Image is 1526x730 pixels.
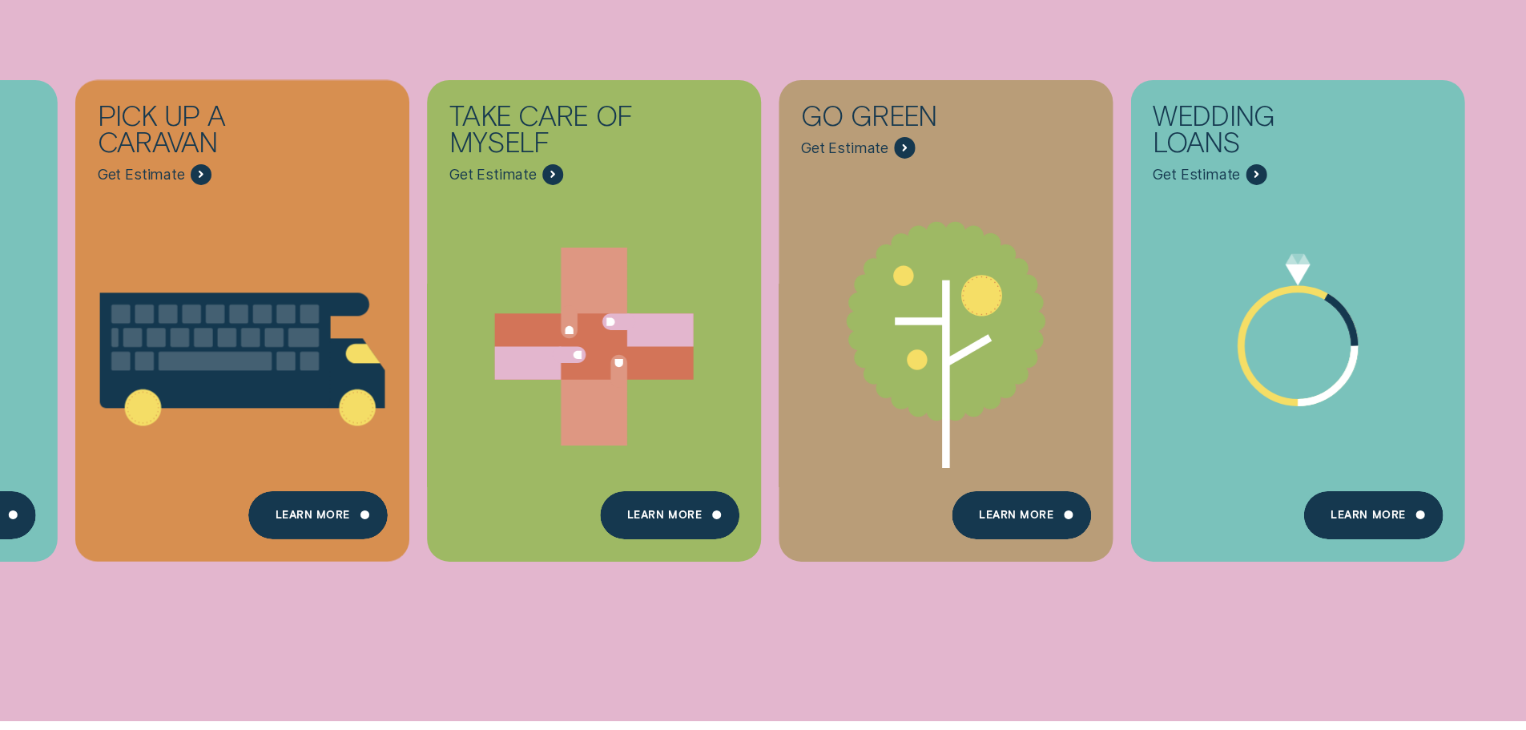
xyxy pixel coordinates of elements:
[427,79,761,547] a: Take care of myself - Learn more
[1153,102,1367,163] div: Wedding Loans
[601,491,739,539] a: Learn more
[952,491,1091,539] a: Learn more
[449,166,537,184] span: Get Estimate
[779,79,1113,547] a: Go green - Learn more
[801,102,1015,137] div: Go green
[248,491,387,539] a: Learn More
[1131,79,1465,547] a: Wedding Loans - Learn more
[1153,166,1240,184] span: Get Estimate
[801,139,888,157] span: Get Estimate
[1304,491,1443,539] a: Learn more
[75,79,409,547] a: Pick up a caravan - Learn more
[98,166,185,184] span: Get Estimate
[98,102,312,163] div: Pick up a caravan
[449,102,663,163] div: Take care of myself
